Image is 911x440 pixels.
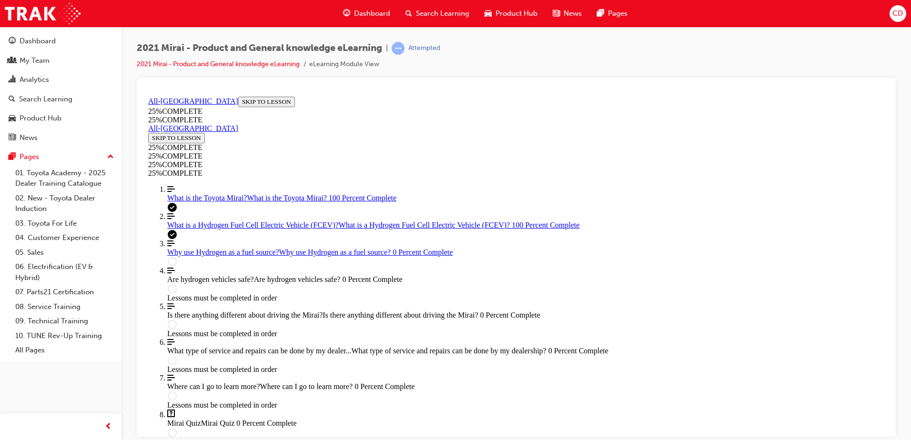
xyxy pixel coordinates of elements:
button: SKIP TO LESSON [94,4,151,14]
a: guage-iconDashboard [335,4,398,23]
span: guage-icon [9,37,16,46]
a: 08. Service Training [11,300,118,314]
a: 04. Customer Experience [11,230,118,245]
div: 25 % COMPLETE [4,68,740,76]
a: search-iconSearch Learning [398,4,477,23]
div: 25 % COMPLETE [4,23,740,31]
li: eLearning Module View [309,59,379,70]
a: news-iconNews [545,4,589,23]
img: Trak [5,3,81,24]
span: Pages [608,8,628,19]
a: Analytics [4,71,118,89]
a: Dashboard [4,32,118,50]
span: news-icon [553,8,560,20]
button: SKIP TO LESSON [4,40,61,50]
nav: Course Outline [4,92,740,353]
a: All-[GEOGRAPHIC_DATA] [4,4,94,12]
span: prev-icon [105,421,112,433]
a: 03. Toyota For Life [11,216,118,231]
span: chart-icon [9,76,16,84]
div: Dashboard [20,36,56,47]
a: 06. Electrification (EV & Hybrid) [11,260,118,285]
a: All Pages [11,343,118,358]
div: Product Hub [20,113,61,124]
div: Analytics [20,74,49,85]
div: Search Learning [19,94,72,105]
section: Course Information [4,31,130,68]
span: News [564,8,582,19]
div: 25 % COMPLETE [4,50,130,59]
div: Attempted [408,44,440,53]
button: CD [890,5,906,22]
a: 07. Parts21 Certification [11,285,118,300]
span: Dashboard [354,8,390,19]
section: Course Information [4,4,740,31]
span: up-icon [107,151,114,163]
a: 10. TUNE Rev-Up Training [11,329,118,343]
div: News [20,132,38,143]
span: 2021 Mirai - Product and General knowledge eLearning [137,43,382,54]
span: news-icon [9,134,16,142]
span: car-icon [485,8,492,20]
span: CD [892,8,903,19]
button: Pages [4,148,118,166]
span: Product Hub [496,8,537,19]
div: 25 % COMPLETE [4,59,130,68]
a: All-[GEOGRAPHIC_DATA] [4,31,94,40]
span: car-icon [9,114,16,123]
a: car-iconProduct Hub [477,4,545,23]
a: 01. Toyota Academy - 2025 Dealer Training Catalogue [11,166,118,191]
section: Course Overview [4,4,740,353]
span: learningRecordVerb_ATTEMPT-icon [392,42,405,55]
div: 25 % COMPLETE [4,76,740,85]
a: News [4,129,118,147]
span: pages-icon [9,153,16,161]
a: 2021 Mirai - Product and General knowledge eLearning [137,60,300,68]
span: search-icon [9,95,15,104]
span: pages-icon [597,8,604,20]
a: My Team [4,52,118,70]
div: My Team [20,55,50,66]
a: 05. Sales [11,245,118,260]
button: DashboardMy TeamAnalyticsSearch LearningProduct HubNews [4,30,118,148]
a: Search Learning [4,90,118,108]
a: pages-iconPages [589,4,635,23]
div: Pages [20,151,39,162]
span: Search Learning [416,8,469,19]
span: people-icon [9,57,16,65]
span: search-icon [405,8,412,20]
span: | [386,43,388,54]
a: 02. New - Toyota Dealer Induction [11,191,118,216]
div: 25 % COMPLETE [4,14,740,23]
a: Product Hub [4,110,118,127]
a: 09. Technical Training [11,314,118,329]
span: guage-icon [343,8,350,20]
